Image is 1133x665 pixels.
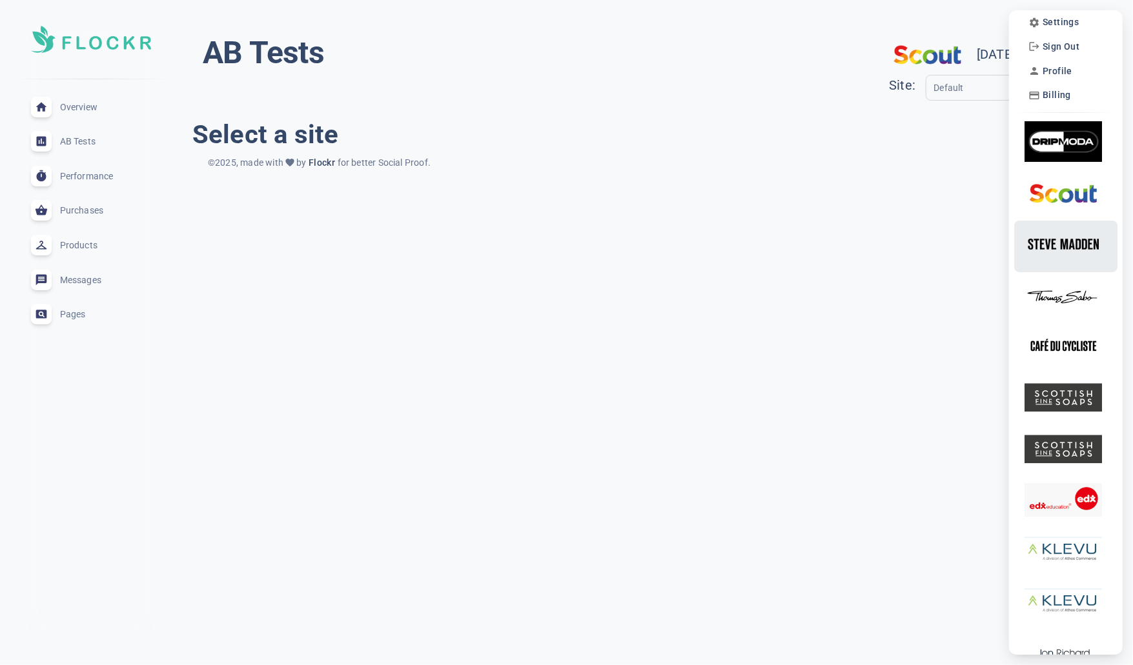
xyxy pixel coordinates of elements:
[1043,41,1079,52] span: Sign Out
[1043,66,1072,77] span: Profile
[1025,326,1102,367] img: cafeducycliste
[1025,37,1083,55] button: Sign Out
[1025,14,1083,32] button: Settings
[1025,582,1102,623] img: athos
[1025,62,1076,80] button: Profile
[1025,121,1102,162] img: dripmoda
[1025,377,1102,418] img: scottishfinesoaps
[1043,17,1079,28] span: Settings
[1025,86,1075,104] button: Billing
[1025,173,1102,213] img: scouts
[1025,275,1102,316] img: thomassabo
[1025,224,1102,264] img: stevemadden
[1025,531,1102,571] img: athos
[1025,480,1102,521] img: shopedx
[1025,429,1102,470] img: scottishfinesoaps
[1043,90,1071,101] span: Billing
